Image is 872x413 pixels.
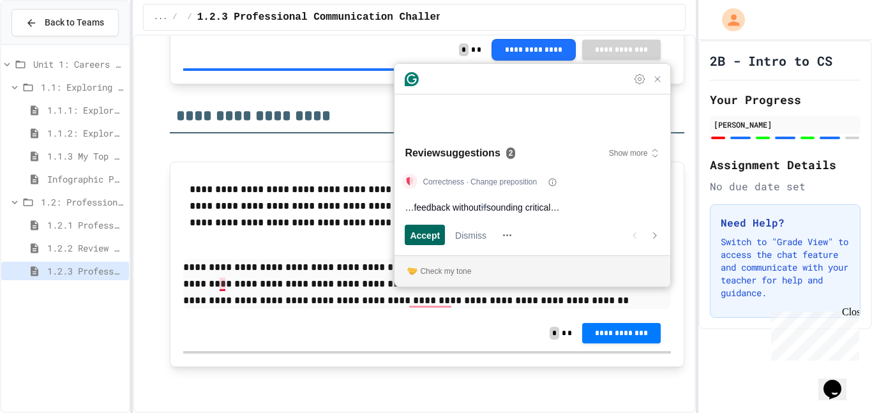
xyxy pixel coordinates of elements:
[183,259,672,309] div: To enrich screen reader interactions, please activate Accessibility in Grammarly extension settings
[47,218,124,232] span: 1.2.1 Professional Communication
[188,12,192,22] span: /
[41,195,124,209] span: 1.2: Professional Communication
[33,57,124,71] span: Unit 1: Careers & Professionalism
[710,52,832,70] h1: 2B - Intro to CS
[47,241,124,255] span: 1.2.2 Review - Professional Communication
[818,362,859,400] iframe: chat widget
[47,149,124,163] span: 1.1.3 My Top 3 CS Careers!
[47,126,124,140] span: 1.1.2: Exploring CS Careers - Review
[721,236,850,299] p: Switch to "Grade View" to access the chat feature and communicate with your teacher for help and ...
[710,156,861,174] h2: Assignment Details
[721,215,850,230] h3: Need Help?
[41,80,124,94] span: 1.1: Exploring CS Careers
[710,179,861,194] div: No due date set
[5,5,88,81] div: Chat with us now!Close
[47,103,124,117] span: 1.1.1: Exploring CS Careers
[172,12,177,22] span: /
[11,9,119,36] button: Back to Teams
[47,172,124,186] span: Infographic Project: Your favorite CS
[45,16,104,29] span: Back to Teams
[47,264,124,278] span: 1.2.3 Professional Communication Challenge
[709,5,748,34] div: My Account
[154,12,168,22] span: ...
[710,91,861,109] h2: Your Progress
[714,119,857,130] div: [PERSON_NAME]
[197,10,455,25] span: 1.2.3 Professional Communication Challenge
[766,306,859,361] iframe: chat widget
